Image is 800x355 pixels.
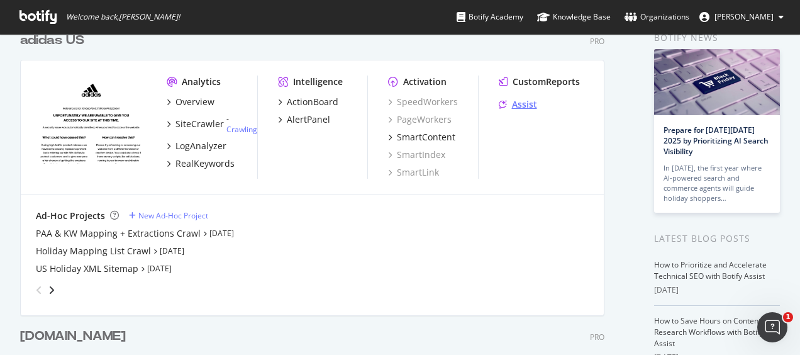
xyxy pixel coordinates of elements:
div: Latest Blog Posts [654,232,780,245]
div: SiteCrawler [175,118,224,130]
a: How to Prioritize and Accelerate Technical SEO with Botify Assist [654,259,767,281]
div: Knowledge Base [537,11,611,23]
div: [DOMAIN_NAME] [20,327,126,346]
a: ActionBoard [278,96,338,108]
span: 1 [783,312,793,322]
a: [DATE] [209,228,234,239]
span: Rachel Wright [714,11,774,22]
a: How to Save Hours on Content and Research Workflows with Botify Assist [654,315,776,349]
div: Analytics [182,76,221,88]
iframe: Intercom live chat [757,312,787,342]
div: Organizations [625,11,689,23]
div: New Ad-Hoc Project [138,210,208,221]
a: PageWorkers [388,113,452,126]
a: AlertPanel [278,113,330,126]
a: Overview [167,96,214,108]
div: [DATE] [654,285,780,296]
a: SiteCrawler- Crawling [167,113,257,135]
a: [DATE] [160,245,184,256]
a: Prepare for [DATE][DATE] 2025 by Prioritizing AI Search Visibility [664,125,769,157]
div: SmartContent [397,131,455,144]
span: Welcome back, [PERSON_NAME] ! [66,12,180,22]
div: In [DATE], the first year where AI-powered search and commerce agents will guide holiday shoppers… [664,163,770,203]
div: Overview [175,96,214,108]
button: [PERSON_NAME] [689,7,794,27]
a: LogAnalyzer [167,140,226,152]
img: Prepare for Black Friday 2025 by Prioritizing AI Search Visibility [654,49,780,115]
div: Pro [590,36,604,47]
div: Pro [590,332,604,342]
div: angle-right [47,284,56,296]
div: angle-left [31,280,47,300]
div: Ad-Hoc Projects [36,210,105,222]
a: PAA & KW Mapping + Extractions Crawl [36,227,201,240]
div: CustomReports [513,76,580,88]
a: CustomReports [499,76,580,88]
div: AlertPanel [287,113,330,126]
div: - [226,113,257,135]
div: ActionBoard [287,96,338,108]
a: SmartContent [388,131,455,144]
a: [DATE] [147,263,172,274]
div: Assist [512,98,537,111]
div: RealKeywords [175,157,235,170]
a: adidas US [20,31,89,50]
a: US Holiday XML Sitemap [36,262,138,275]
a: SmartIndex [388,149,445,161]
div: Botify news [654,31,780,45]
a: New Ad-Hoc Project [129,210,208,221]
div: Intelligence [293,76,343,88]
div: Botify Academy [457,11,523,23]
a: [DOMAIN_NAME] [20,327,131,346]
a: SmartLink [388,166,439,179]
img: adidas.com/us [36,76,147,164]
div: adidas US [20,31,84,50]
a: Holiday Mapping List Crawl [36,245,151,257]
div: Activation [403,76,447,88]
a: RealKeywords [167,157,235,170]
a: Assist [499,98,537,111]
a: SpeedWorkers [388,96,458,108]
div: LogAnalyzer [175,140,226,152]
a: Crawling [226,124,257,135]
